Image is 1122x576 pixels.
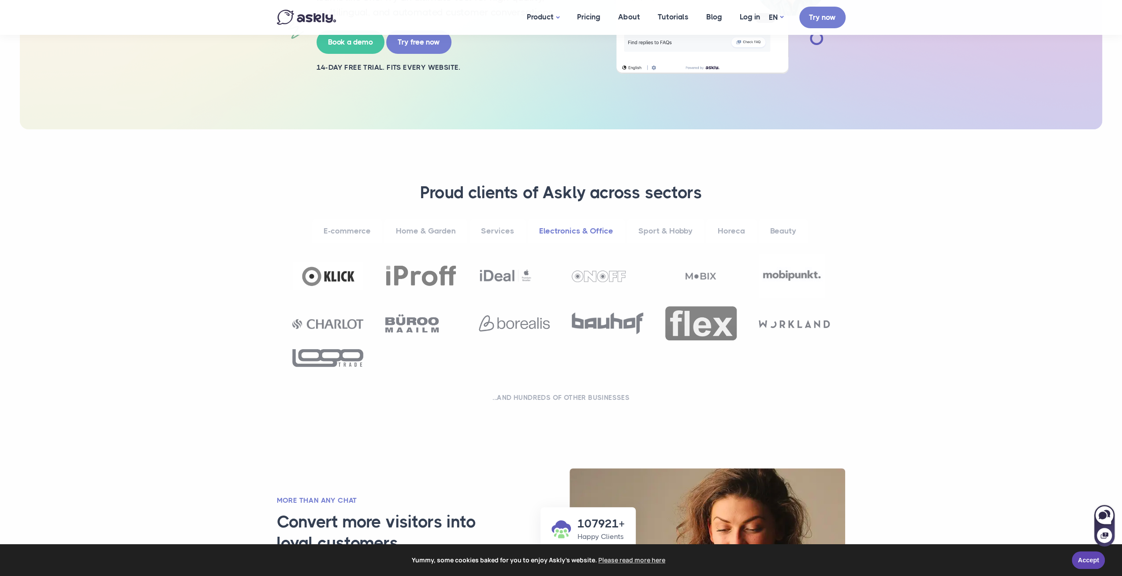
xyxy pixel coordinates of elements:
[277,10,336,25] img: Askly
[384,219,467,243] a: Home & Garden
[1072,551,1105,569] a: Accept
[769,11,783,24] a: EN
[312,219,382,243] a: E-commerce
[470,219,526,243] a: Services
[597,553,667,567] a: learn more about cookies
[572,271,625,282] img: ONOFF
[479,315,550,331] img: Borealis
[759,253,825,297] img: Mobipunkt
[759,219,808,243] a: Beauty
[13,553,1066,567] span: Yummy, some cookies baked for you to enjoy Askly's website.
[292,319,364,329] img: Charlot
[277,496,503,505] h2: More than any chat
[385,314,439,333] img: Büroomaailm
[706,219,757,243] a: Horeca
[572,312,643,334] img: Bauhof
[627,219,704,243] a: Sport & Hobby
[292,261,364,290] img: Klick
[665,306,737,340] img: Flex Sülearvutikeskus
[288,182,835,203] h3: Proud clients of Askly across sectors
[799,7,846,28] a: Try now
[292,349,364,367] img: Logotrade
[317,30,384,54] a: Book a demo
[385,265,457,286] img: iProff
[759,320,830,328] img: Workland
[1093,503,1115,547] iframe: Askly chat
[277,512,514,553] h3: Convert more visitors into loyal customers
[578,531,625,542] p: Happy Clients
[479,265,532,286] img: Ideal
[578,516,625,531] h3: 107921+
[386,30,451,54] a: Try free now
[317,63,594,72] h2: 14-day free trial. Fits every website.
[686,273,716,279] img: Mobix
[288,393,835,402] h2: ...and hundreds of other businesses
[528,219,625,243] a: Electronics & Office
